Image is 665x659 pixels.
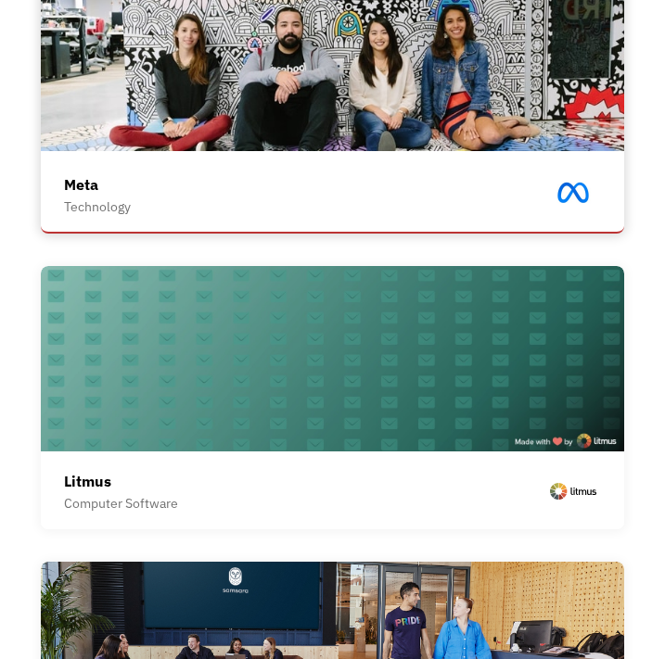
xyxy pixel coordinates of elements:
[41,266,623,528] a: LitmusComputer Software
[64,196,131,218] div: Technology
[64,492,178,514] div: Computer Software
[64,173,131,196] div: Meta
[64,470,178,492] div: Litmus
